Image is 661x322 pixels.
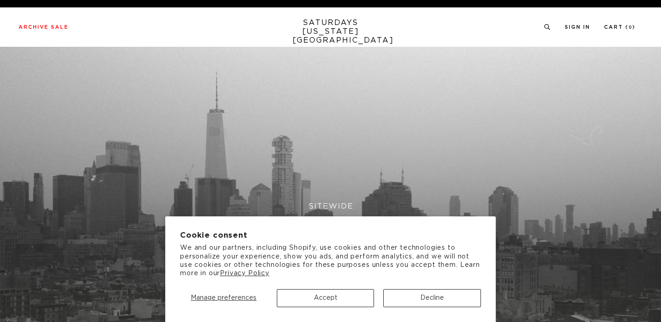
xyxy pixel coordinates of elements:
button: Decline [383,289,481,307]
a: Privacy Policy [220,270,269,277]
a: Sign In [565,25,590,30]
p: We and our partners, including Shopify, use cookies and other technologies to personalize your ex... [180,244,481,278]
button: Manage preferences [180,289,268,307]
span: Manage preferences [191,295,256,301]
h2: Cookie consent [180,231,481,240]
small: 0 [629,25,632,30]
a: Cart (0) [604,25,636,30]
a: Archive Sale [19,25,69,30]
button: Accept [277,289,374,307]
a: SATURDAYS[US_STATE][GEOGRAPHIC_DATA] [293,19,369,45]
